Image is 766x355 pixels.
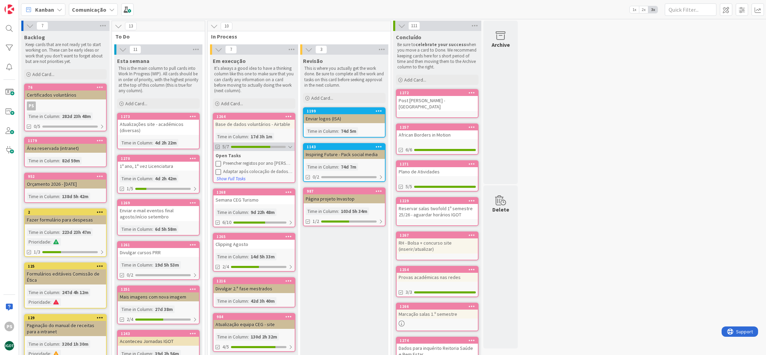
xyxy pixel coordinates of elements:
[118,286,199,301] div: 1251Mais imagens com nova imagem
[27,157,59,164] div: Time in Column
[307,189,385,194] div: 987
[120,139,152,147] div: Time in Column
[396,303,479,331] a: 1266Marcação salas 1.º semestre
[304,108,385,123] div: 1199Enviar logos (ISA)
[50,238,51,246] span: :
[213,234,295,249] div: 1265Clipping Agosto
[304,188,385,194] div: 987
[129,45,141,54] span: 11
[397,303,478,310] div: 1266
[338,207,339,215] span: :
[315,45,327,54] span: 3
[117,241,200,280] a: 1261Divulgar cursos PRRTime in Column:19d 5h 53m0/2
[32,71,54,77] span: Add Card...
[400,198,478,203] div: 1229
[216,253,248,260] div: Time in Column
[213,120,295,129] div: Base de dados voluntários - Airtable
[304,194,385,203] div: Página projeto Invastop
[25,144,106,153] div: Área reservada (intranet)
[25,90,106,99] div: Certificados voluntários
[213,114,295,120] div: 1264
[216,152,293,159] div: Open Tasks
[217,279,295,283] div: 1216
[249,253,276,260] div: 14d 5h 33m
[121,114,199,119] div: 1273
[396,123,479,155] a: 1257African Borders in Motion6/6
[397,267,478,282] div: 1254Provas académicas nas redes
[400,233,478,238] div: 1267
[72,6,106,13] b: Comunicação
[24,84,107,131] a: 76Certificados voluntáriosPSTime in Column:282d 23h 48m0/5
[213,189,295,204] div: 1268Semana CEG Turismo
[213,189,295,195] div: 1268
[221,22,232,30] span: 10
[153,305,175,313] div: 27d 38m
[25,101,106,110] div: PS
[27,112,59,120] div: Time in Column
[397,42,477,70] p: Be sure to when you move a card to Done. We recommend keeping cards here for s short period of ti...
[213,114,295,129] div: 1264Base de dados voluntários - Airtable
[24,208,107,257] a: 2Fazer formulário para despesasTime in Column:223d 23h 47mPrioridade:1/3
[397,198,478,204] div: 1229
[25,138,106,144] div: 1179
[4,322,14,331] div: PS
[27,340,59,348] div: Time in Column
[400,90,478,95] div: 1272
[213,234,295,240] div: 1265
[25,138,106,153] div: 1179Área reservada (intranet)
[60,157,82,164] div: 82d 59m
[400,125,478,130] div: 1257
[117,286,200,324] a: 1251Mais imagens com nova imagemTime in Column:27d 38m2/4
[34,248,40,256] span: 1/3
[214,66,294,94] p: It's always a good idea to have a thinking column like this one to make sure that you can clarify...
[25,173,106,189] div: 952Orçamento 2026 - [DATE]
[216,175,246,183] button: Show Full Tasks
[213,320,295,329] div: Atualização equipa CEG - site
[397,310,478,319] div: Marcação salas 1.º semestre
[25,269,106,284] div: Formulários editáveis Comissão de Ética
[118,337,199,346] div: Aconteceu Jornadas IGOT
[117,113,200,149] a: 1273Atualizações site - académicos (diversas)Time in Column:4d 2h 22m
[59,289,60,296] span: :
[118,292,199,301] div: Mais imagens com nova imagem
[397,161,478,176] div: 1271Plano de Atividades
[120,305,152,313] div: Time in Column
[152,305,153,313] span: :
[400,267,478,272] div: 1254
[118,242,199,248] div: 1261
[28,315,106,320] div: 129
[118,162,199,171] div: 1º ano, 1ª vez Licenciatura
[35,6,54,14] span: Kanban
[118,200,199,221] div: 1269Enviar e-mail eventos final agosto/início setembro
[222,263,229,270] span: 2/4
[60,112,93,120] div: 282d 23h 48m
[397,273,478,282] div: Provas académicas nas redes
[28,210,106,215] div: 2
[213,240,295,249] div: Clipping Agosto
[216,133,248,140] div: Time in Column
[397,337,478,344] div: 1274
[396,89,479,118] a: 1272Post [PERSON_NAME] - [GEOGRAPHIC_DATA]
[249,208,276,216] div: 9d 22h 48m
[27,289,59,296] div: Time in Column
[492,205,509,214] div: Delete
[416,42,466,47] strong: celebrate your success
[307,144,385,149] div: 1143
[118,331,199,337] div: 1243
[397,204,478,219] div: Reservar salas twofold 1º semestre 25/26 - aguardar horários IGOT
[25,315,106,321] div: 129
[127,185,133,192] span: 1/5
[213,284,295,293] div: Divulgar 2.ª fase mestrados
[28,138,106,143] div: 1179
[59,193,60,200] span: :
[120,175,152,182] div: Time in Column
[396,266,479,297] a: 1254Provas académicas nas redes3/3
[4,4,14,14] img: Visit kanbanzone.com
[118,120,199,135] div: Atualizações site - académicos (diversas)
[27,298,50,306] div: Prioridade
[304,114,385,123] div: Enviar logos (ISA)
[249,297,276,305] div: 42d 3h 40m
[223,161,293,166] div: Preencher registos por ano [PERSON_NAME] (uma linha por estudante/atividade) e horas do turno
[25,180,106,189] div: Orçamento 2026 - [DATE]
[24,262,107,309] a: 125Formulários editáveis Comissão de ÉticaTime in Column:247d 4h 12mPrioridade:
